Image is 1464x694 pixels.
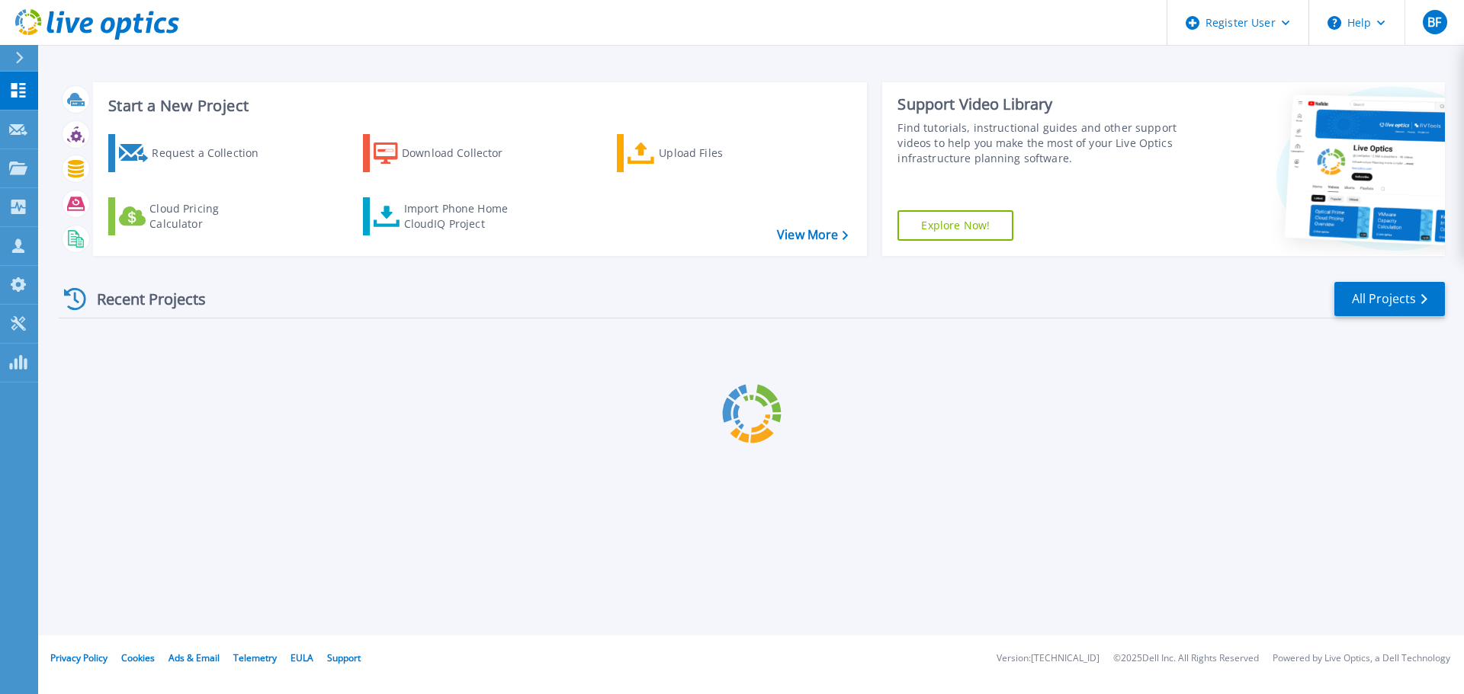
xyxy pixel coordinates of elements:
li: Version: [TECHNICAL_ID] [997,654,1100,664]
a: View More [777,228,848,242]
h3: Start a New Project [108,98,848,114]
a: Upload Files [617,134,787,172]
a: Download Collector [363,134,533,172]
a: Ads & Email [169,651,220,664]
span: BF [1427,16,1441,28]
a: All Projects [1334,282,1445,316]
a: Privacy Policy [50,651,108,664]
div: Find tutorials, instructional guides and other support videos to help you make the most of your L... [897,120,1184,166]
div: Download Collector [402,138,524,168]
a: Telemetry [233,651,277,664]
a: Cookies [121,651,155,664]
div: Cloud Pricing Calculator [149,201,271,232]
div: Upload Files [659,138,781,168]
li: © 2025 Dell Inc. All Rights Reserved [1113,654,1259,664]
a: Explore Now! [897,210,1013,241]
a: Cloud Pricing Calculator [108,197,278,235]
div: Recent Projects [59,280,226,318]
div: Request a Collection [152,138,274,168]
a: Request a Collection [108,134,278,172]
li: Powered by Live Optics, a Dell Technology [1273,654,1450,664]
a: EULA [291,651,313,664]
div: Support Video Library [897,94,1184,114]
div: Import Phone Home CloudIQ Project [404,201,523,232]
a: Support [327,651,361,664]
